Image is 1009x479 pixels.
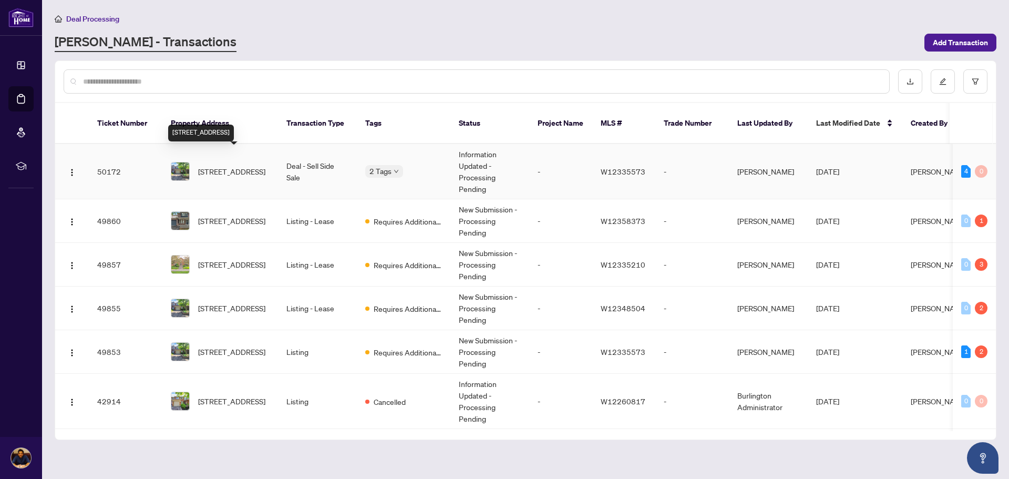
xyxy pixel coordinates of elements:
td: Listing [278,330,357,374]
th: Last Updated By [729,103,808,144]
span: W12348504 [601,303,645,313]
span: 2 Tags [369,165,392,177]
td: Information Updated - Processing Pending [450,144,529,199]
span: [DATE] [816,216,839,226]
td: - [529,330,592,374]
img: Logo [68,261,76,270]
span: Requires Additional Docs [374,346,442,358]
div: 3 [975,258,987,271]
button: Logo [64,256,80,273]
div: 0 [961,258,971,271]
div: 2 [975,345,987,358]
button: Add Transaction [924,34,996,52]
td: New Submission - Processing Pending [450,199,529,243]
img: thumbnail-img [171,212,189,230]
td: Listing [278,374,357,429]
img: Logo [68,398,76,406]
td: 49860 [89,199,162,243]
span: [STREET_ADDRESS] [198,215,265,227]
span: Cancelled [374,396,406,407]
span: [STREET_ADDRESS] [198,302,265,314]
th: Ticket Number [89,103,162,144]
div: 0 [961,302,971,314]
th: Transaction Type [278,103,357,144]
th: MLS # [592,103,655,144]
td: [PERSON_NAME] [729,243,808,287]
td: New Submission - Processing Pending [450,243,529,287]
button: Logo [64,300,80,317]
td: - [529,243,592,287]
img: Logo [68,168,76,177]
span: download [907,78,914,85]
td: New Submission - Processing Pending [450,330,529,374]
span: [PERSON_NAME] [911,260,967,269]
img: Logo [68,349,76,357]
td: - [529,144,592,199]
button: download [898,69,922,94]
a: [PERSON_NAME] - Transactions [55,33,236,52]
img: thumbnail-img [171,343,189,361]
div: 0 [975,165,987,178]
div: 0 [975,395,987,407]
img: thumbnail-img [171,299,189,317]
td: 49853 [89,330,162,374]
td: - [655,374,729,429]
img: logo [8,8,34,27]
div: 0 [961,215,971,227]
td: [PERSON_NAME] [729,144,808,199]
div: 4 [961,165,971,178]
td: Listing - Lease [278,243,357,287]
td: Information Updated - Processing Pending [450,374,529,429]
span: Requires Additional Docs [374,216,442,227]
div: 0 [961,395,971,407]
button: edit [931,69,955,94]
button: Logo [64,393,80,410]
span: Last Modified Date [816,117,880,129]
img: Logo [68,305,76,313]
span: [STREET_ADDRESS] [198,259,265,270]
td: [PERSON_NAME] [729,330,808,374]
th: Property Address [162,103,278,144]
th: Tags [357,103,450,144]
span: [STREET_ADDRESS] [198,346,265,358]
th: Trade Number [655,103,729,144]
th: Status [450,103,529,144]
span: W12335210 [601,260,645,269]
button: Open asap [967,442,998,474]
td: New Submission - Processing Pending [450,287,529,330]
span: [STREET_ADDRESS] [198,395,265,407]
span: Deal Processing [66,14,119,24]
span: filter [972,78,979,85]
button: Logo [64,343,80,360]
td: Burlington Administrator [729,374,808,429]
span: [PERSON_NAME] [911,347,967,356]
td: - [655,144,729,199]
span: W12335573 [601,167,645,176]
img: Profile Icon [11,448,31,468]
span: [PERSON_NAME] [911,216,967,226]
img: thumbnail-img [171,256,189,273]
img: Logo [68,218,76,226]
td: 50172 [89,144,162,199]
button: Logo [64,212,80,229]
td: Listing - Lease [278,287,357,330]
img: thumbnail-img [171,162,189,180]
span: [DATE] [816,396,839,406]
button: filter [963,69,987,94]
span: [PERSON_NAME] [911,303,967,313]
span: [DATE] [816,260,839,269]
td: [PERSON_NAME] [729,199,808,243]
span: [DATE] [816,167,839,176]
span: [DATE] [816,347,839,356]
span: Requires Additional Docs [374,259,442,271]
td: - [655,243,729,287]
span: Requires Additional Docs [374,303,442,314]
td: - [655,199,729,243]
div: [STREET_ADDRESS] [168,125,234,141]
td: - [655,287,729,330]
span: W12335573 [601,347,645,356]
span: edit [939,78,946,85]
td: - [529,199,592,243]
td: - [655,330,729,374]
td: 42914 [89,374,162,429]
